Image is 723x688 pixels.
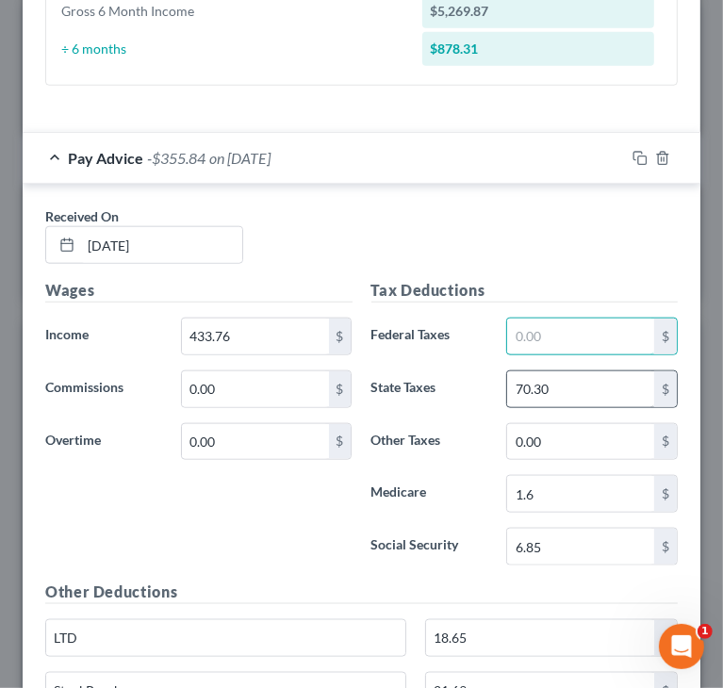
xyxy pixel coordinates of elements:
input: 0.00 [182,424,329,460]
span: Income [45,326,89,342]
input: 0.00 [182,319,329,354]
div: $ [654,319,677,354]
div: $ [654,620,677,656]
label: Medicare [362,475,498,513]
div: $ [654,476,677,512]
div: $ [329,424,352,460]
label: Federal Taxes [362,318,498,355]
iframe: Intercom live chat [659,624,704,669]
span: Pay Advice [68,149,143,167]
h5: Wages [45,279,353,303]
div: $ [654,424,677,460]
span: -$355.84 [147,149,205,167]
label: Overtime [36,423,172,461]
input: 0.00 [507,424,654,460]
span: 1 [698,624,713,639]
h5: Tax Deductions [371,279,679,303]
input: 0.00 [507,529,654,565]
span: Received On [45,208,119,224]
span: on [DATE] [209,149,271,167]
input: 0.00 [507,476,654,512]
div: Gross 6 Month Income [52,2,413,21]
input: 0.00 [507,319,654,354]
input: 0.00 [182,371,329,407]
div: ÷ 6 months [52,40,413,58]
input: MM/DD/YYYY [81,227,242,263]
label: Commissions [36,370,172,408]
label: Other Taxes [362,423,498,461]
div: $ [329,319,352,354]
label: State Taxes [362,370,498,408]
label: Social Security [362,528,498,565]
div: $ [654,371,677,407]
input: 0.00 [507,371,654,407]
div: $878.31 [422,32,654,66]
input: 0.00 [426,620,654,656]
input: Specify... [46,620,405,656]
div: $ [329,371,352,407]
h5: Other Deductions [45,581,678,604]
div: $ [654,529,677,565]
